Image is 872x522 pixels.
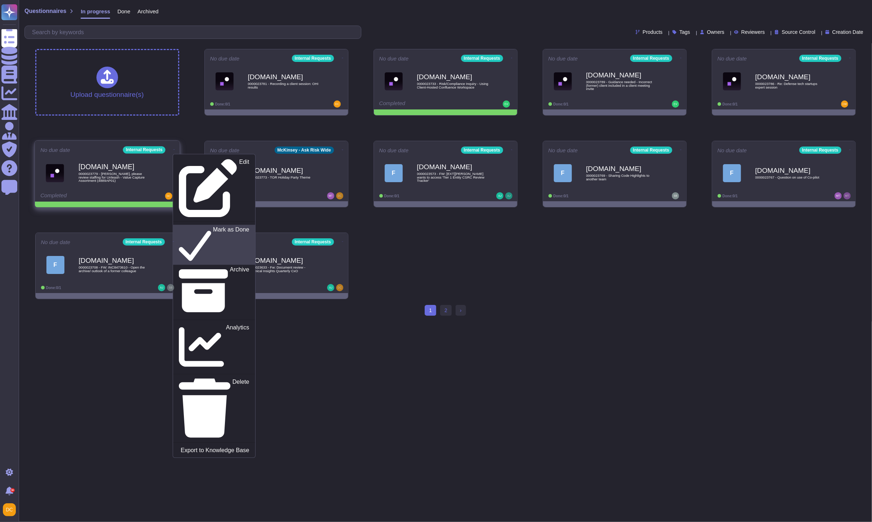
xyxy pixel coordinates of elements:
a: 2 [440,305,452,316]
span: Done: 0/1 [215,102,230,106]
span: 0000023769 - Sharing Code Highlights to another team [586,174,658,181]
b: [DOMAIN_NAME] [248,167,320,174]
button: user [1,502,21,518]
div: Upload questionnaire(s) [71,67,144,98]
span: › [460,307,462,313]
div: Internal Requests [799,147,841,154]
span: 0000023781 - Recording a client session: OHI results [248,82,320,89]
span: Owners [707,30,724,35]
span: 0000023573 - FW: [EXT][PERSON_NAME] wants to access 'Tier 1 Entity CSRC Review Tracker' [417,172,489,183]
div: Internal Requests [292,55,334,62]
img: user [336,192,343,199]
span: 0000023779 - [PERSON_NAME], please review staffing for Unleash - Value Capture Assortment (4889AP01) [78,172,151,183]
img: user [672,100,679,108]
div: Internal Requests [123,238,165,246]
span: Done [117,9,130,14]
img: user [844,192,851,199]
img: user [327,192,334,199]
b: [DOMAIN_NAME] [417,73,489,80]
div: McKinsey - Ask Risk Wide [275,147,334,154]
b: [DOMAIN_NAME] [755,167,827,174]
div: Internal Requests [461,147,503,154]
img: user [336,284,343,291]
span: No due date [379,56,409,61]
span: No due date [210,56,240,61]
b: [DOMAIN_NAME] [78,163,151,170]
a: Edit [173,157,255,219]
p: Archive [230,266,249,315]
span: Done: 0/1 [46,286,61,290]
img: user [503,100,510,108]
div: Internal Requests [292,238,334,246]
img: user [165,193,172,200]
div: Completed [379,100,467,108]
div: Internal Requests [630,147,672,154]
div: 9+ [10,488,15,492]
span: Done: 0/1 [554,102,569,106]
span: In progress [81,9,110,14]
a: Delete [173,377,255,439]
img: Logo [46,164,64,182]
span: Creation Date [832,30,863,35]
span: No due date [41,239,71,245]
span: Archived [137,9,158,14]
span: Done: 0/1 [384,194,399,198]
span: Products [643,30,663,35]
div: F [46,256,64,274]
div: Internal Requests [461,55,503,62]
img: user [835,192,842,199]
span: No due date [548,56,578,61]
b: [DOMAIN_NAME] [586,72,658,78]
img: user [672,192,679,199]
a: Export to Knowledge Base [173,446,255,455]
span: No due date [718,56,747,61]
span: Done: 0/1 [554,194,569,198]
img: user [3,503,16,516]
p: Mark as Done [213,227,249,264]
span: Questionnaires [24,8,66,14]
a: Analytics [173,323,255,371]
a: Mark as Done [173,225,255,265]
div: F [723,164,741,182]
span: No due date [379,148,409,153]
span: 0000023789 - Guidance needed - Incorrect (former) client included in a client meeting invite [586,80,658,91]
span: No due date [210,148,240,153]
div: F [554,164,572,182]
span: 0000023708 - FW: INC8473610 - Open the archive/ outlook of a former colleague [79,266,151,273]
div: Internal Requests [123,146,165,153]
p: Analytics [226,325,249,370]
span: 0000023773 - TOR Holiday Party Theme [248,176,320,179]
img: user [334,100,341,108]
a: Archive [173,265,255,317]
img: Logo [216,72,234,90]
img: Logo [723,72,741,90]
span: No due date [718,148,747,153]
img: user [158,284,165,291]
img: Logo [554,72,572,90]
span: Source Control [782,30,815,35]
span: Reviewers [741,30,765,35]
span: 0000023633 - Fw: Document review - Chemical Insights Quarterly CxO [248,266,320,273]
b: [DOMAIN_NAME] [417,163,489,170]
b: [DOMAIN_NAME] [248,73,320,80]
b: [DOMAIN_NAME] [79,257,151,264]
span: 1 [425,305,436,316]
b: [DOMAIN_NAME] [248,257,320,264]
p: Delete [232,379,249,438]
span: 0000023733 - Risk/Compliance Inquiry - Using Client-Hosted Confluence Workspace [417,82,489,89]
div: Internal Requests [630,55,672,62]
span: Done: 0/1 [723,102,738,106]
div: Completed [40,193,130,200]
img: Logo [385,72,403,90]
span: Tags [679,30,690,35]
img: user [505,192,512,199]
p: Export to Knowledge Base [181,447,249,453]
img: user [167,284,174,291]
div: Internal Requests [799,55,841,62]
span: 0000023767 - Question on use of Co-pilot [755,176,827,179]
input: Search by keywords [28,26,361,39]
span: No due date [548,148,578,153]
p: Edit [239,159,249,217]
img: user [496,192,503,199]
span: 0000023786 - Re: Defense tech startups expert session [755,82,827,89]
